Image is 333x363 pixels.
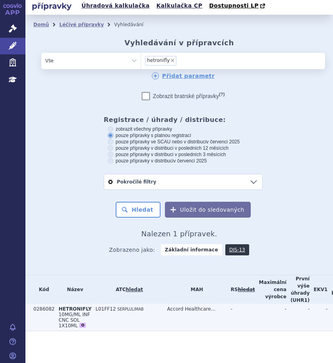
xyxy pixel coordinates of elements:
[147,58,170,63] span: hetronifly
[108,151,259,158] label: pouze přípravky v distribuci v posledních 3 měsících
[108,132,259,139] label: pouze přípravky s platnou registrací
[287,304,310,331] td: -
[114,19,154,31] li: Vyhledávání
[141,230,217,238] span: Nalezen 1 přípravek.
[238,287,255,292] a: vyhledávání neobsahuje žádnou platnou referenční skupinu
[117,307,143,311] span: SERPLULIMAB
[163,275,227,304] th: MAH
[238,287,255,292] del: hledat
[108,139,259,145] label: pouze přípravky ve SCAU nebo v distribuci
[124,39,234,47] h2: Vyhledávání v přípravcích
[255,275,287,304] th: Maximální cena výrobce
[165,202,251,218] button: Uložit do sledovaných
[126,287,143,292] a: hledat
[109,244,155,255] span: Zobrazeno jako:
[108,145,259,151] label: pouze přípravky v distribuci v posledních 12 měsících
[227,304,255,331] td: -
[170,58,175,63] span: ×
[58,306,91,312] span: HETRONIFLY
[29,304,54,331] td: 0286082
[173,158,207,164] span: v červenci 2025
[225,244,249,255] a: DIS-13
[219,92,225,97] abbr: (?)
[178,56,182,64] input: hetronifly
[207,0,269,12] a: Dostupnosti LP
[29,275,54,304] th: Kód
[96,306,116,312] span: L01FF12
[163,304,227,331] td: Accord Healthcare...
[79,323,86,328] div: O
[161,244,222,255] strong: Základní informace
[108,158,259,164] label: pouze přípravky v distribuci
[154,0,205,11] a: Kalkulačka CP
[92,275,163,304] th: ATC
[58,312,90,328] span: 10MG/ML INF CNC SOL 1X10ML
[33,22,49,27] a: Domů
[142,92,225,100] label: Zobrazit bratrské přípravky
[79,0,152,11] a: Úhradová kalkulačka
[209,2,259,9] span: Dostupnosti LP
[206,139,240,145] span: v červenci 2025
[116,202,161,218] button: Hledat
[310,275,327,304] th: EKV1
[108,126,259,132] label: zobrazit všechny přípravky
[104,116,263,124] h3: Registrace / úhrady / distribuce:
[104,174,262,189] a: Pokročilé filtry
[227,275,255,304] th: RS
[255,304,287,331] td: -
[59,22,104,27] a: Léčivé přípravky
[287,275,310,304] th: První výše úhrady (UHR1)
[152,72,215,79] a: Přidat parametr
[310,304,327,331] td: -
[54,275,91,304] th: Název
